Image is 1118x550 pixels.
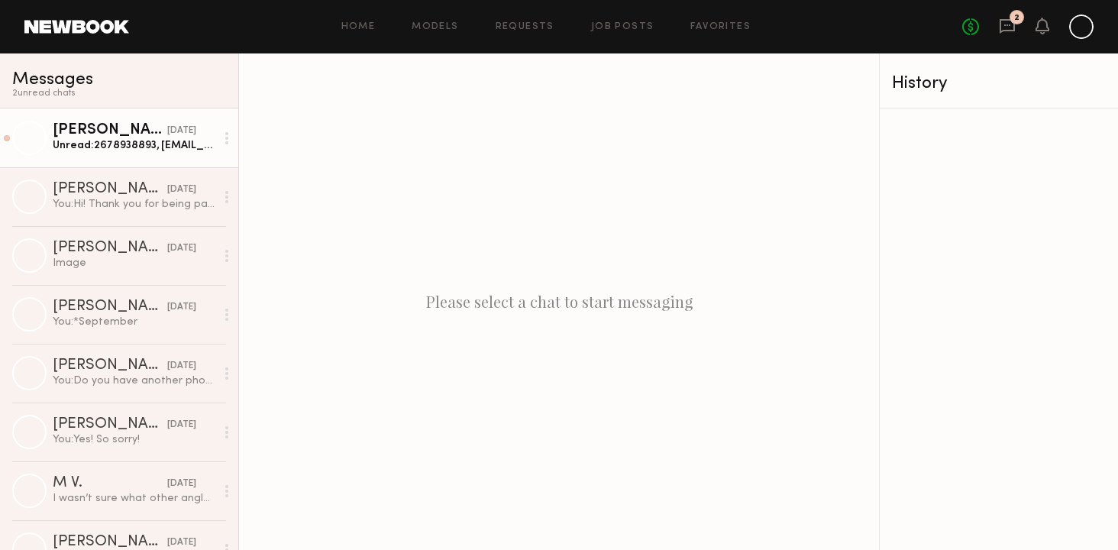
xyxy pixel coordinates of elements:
div: [DATE] [167,535,196,550]
div: Unread: 2678938893, [EMAIL_ADDRESS][DOMAIN_NAME] [PERSON_NAME], and perfect sounds good to me :) [53,138,215,153]
div: [PERSON_NAME] [53,535,167,550]
div: History [892,75,1106,92]
div: [PERSON_NAME] [53,299,167,315]
div: [DATE] [167,183,196,197]
div: [PERSON_NAME] [53,241,167,256]
div: [DATE] [167,418,196,432]
div: [DATE] [167,477,196,491]
div: You: Do you have another photo in natural light? [53,374,215,388]
div: You: *September [53,315,215,329]
div: [PERSON_NAME] [53,123,167,138]
div: 2 [1014,14,1019,22]
div: [DATE] [167,241,196,256]
div: M V. [53,476,167,491]
div: You: Yes! So sorry! [53,432,215,447]
span: Messages [12,71,93,89]
div: [DATE] [167,300,196,315]
div: [PERSON_NAME] [53,358,167,374]
a: 2 [999,18,1016,37]
div: [DATE] [167,124,196,138]
div: You: Hi! Thank you for being patient! Are you still available on 9/15th? We would do your hair (b... [53,197,215,212]
a: Models [412,22,458,32]
a: Job Posts [591,22,654,32]
div: Image [53,256,215,270]
div: [PERSON_NAME] [53,182,167,197]
a: Favorites [690,22,751,32]
div: [DATE] [167,359,196,374]
div: I wasn’t sure what other angles you wanted, as the lowlights and length can be seen in my pics. I... [53,491,215,506]
a: Requests [496,22,554,32]
a: Home [341,22,376,32]
div: Please select a chat to start messaging [239,53,879,550]
div: [PERSON_NAME] [53,417,167,432]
